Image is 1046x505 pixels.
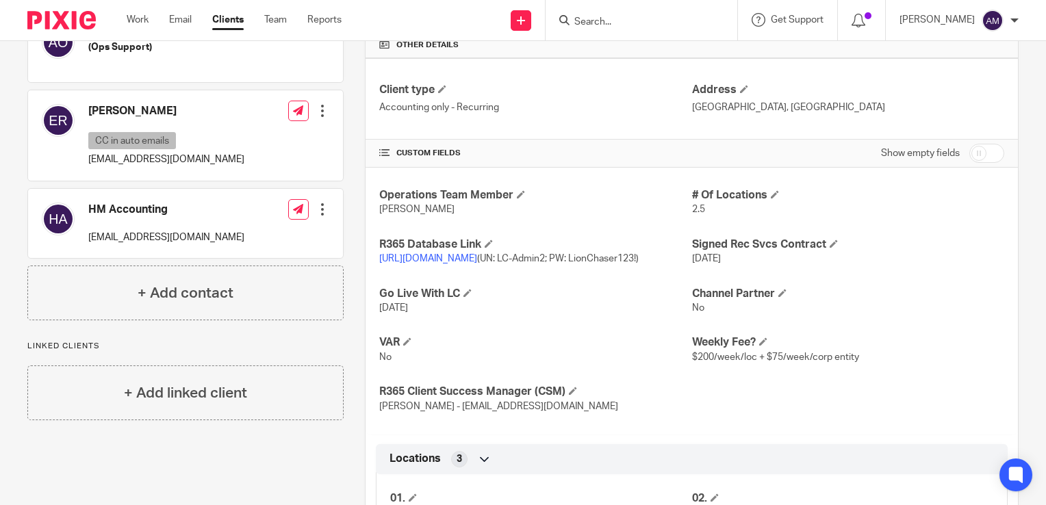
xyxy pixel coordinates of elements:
[169,13,192,27] a: Email
[390,452,441,466] span: Locations
[692,101,1004,114] p: [GEOGRAPHIC_DATA], [GEOGRAPHIC_DATA]
[379,83,691,97] h4: Client type
[124,383,247,404] h4: + Add linked client
[692,287,1004,301] h4: Channel Partner
[573,16,696,29] input: Search
[88,153,244,166] p: [EMAIL_ADDRESS][DOMAIN_NAME]
[692,237,1004,252] h4: Signed Rec Svcs Contract
[42,104,75,137] img: svg%3E
[88,132,176,149] p: CC in auto emails
[771,15,824,25] span: Get Support
[982,10,1004,31] img: svg%3E
[881,146,960,160] label: Show empty fields
[692,205,705,214] span: 2.5
[212,13,244,27] a: Clients
[379,254,639,263] span: (UN: LC-Admin2; PW: LionChaser123!)
[692,352,859,362] span: $200/week/loc + $75/week/corp entity
[379,402,618,411] span: [PERSON_NAME] - [EMAIL_ADDRESS][DOMAIN_NAME]
[88,40,177,54] h5: (Ops Support)
[42,203,75,235] img: svg%3E
[692,335,1004,350] h4: Weekly Fee?
[900,13,975,27] p: [PERSON_NAME]
[127,13,149,27] a: Work
[457,452,462,466] span: 3
[138,283,233,304] h4: + Add contact
[379,287,691,301] h4: Go Live With LC
[396,40,459,51] span: Other details
[692,303,704,313] span: No
[379,352,392,362] span: No
[88,104,244,118] h4: [PERSON_NAME]
[42,26,75,59] img: svg%3E
[379,254,477,263] a: [URL][DOMAIN_NAME]
[379,385,691,399] h4: R365 Client Success Manager (CSM)
[379,148,691,159] h4: CUSTOM FIELDS
[379,188,691,203] h4: Operations Team Member
[264,13,287,27] a: Team
[27,11,96,29] img: Pixie
[692,254,721,263] span: [DATE]
[307,13,342,27] a: Reports
[88,231,244,244] p: [EMAIL_ADDRESS][DOMAIN_NAME]
[27,341,344,352] p: Linked clients
[692,83,1004,97] h4: Address
[379,205,455,214] span: [PERSON_NAME]
[379,335,691,350] h4: VAR
[379,303,408,313] span: [DATE]
[379,237,691,252] h4: R365 Database Link
[379,101,691,114] p: Accounting only - Recurring
[692,188,1004,203] h4: # Of Locations
[88,203,244,217] h4: HM Accounting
